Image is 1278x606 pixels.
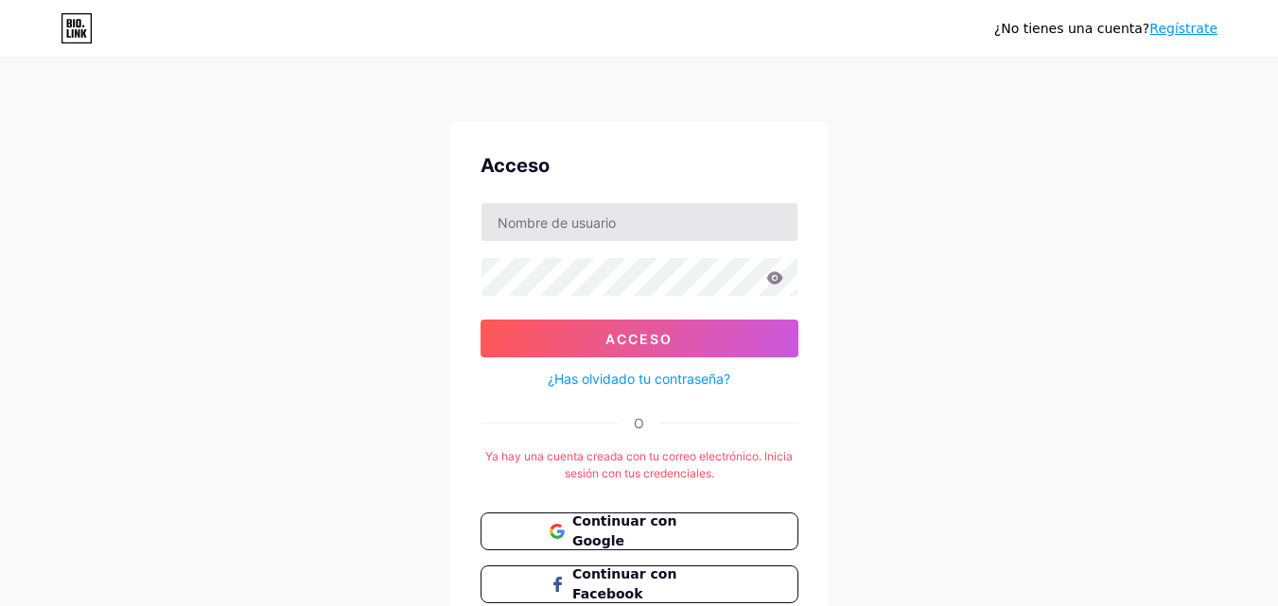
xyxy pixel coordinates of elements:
font: ¿Has olvidado tu contraseña? [548,371,730,387]
font: Acceso [481,154,550,177]
font: Ya hay una cuenta creada con tu correo electrónico. Inicia sesión con tus credenciales. [485,449,793,480]
button: Acceso [481,320,798,357]
a: Regístrate [1149,21,1217,36]
font: Acceso [605,331,673,347]
a: ¿Has olvidado tu contraseña? [548,369,730,389]
button: Continuar con Facebook [481,565,798,603]
font: ¿No tienes una cuenta? [994,21,1149,36]
font: Continuar con Google [572,513,676,548]
input: Nombre de usuario [481,203,797,241]
button: Continuar con Google [481,512,798,550]
font: O [634,415,644,431]
font: Continuar con Facebook [572,566,676,601]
